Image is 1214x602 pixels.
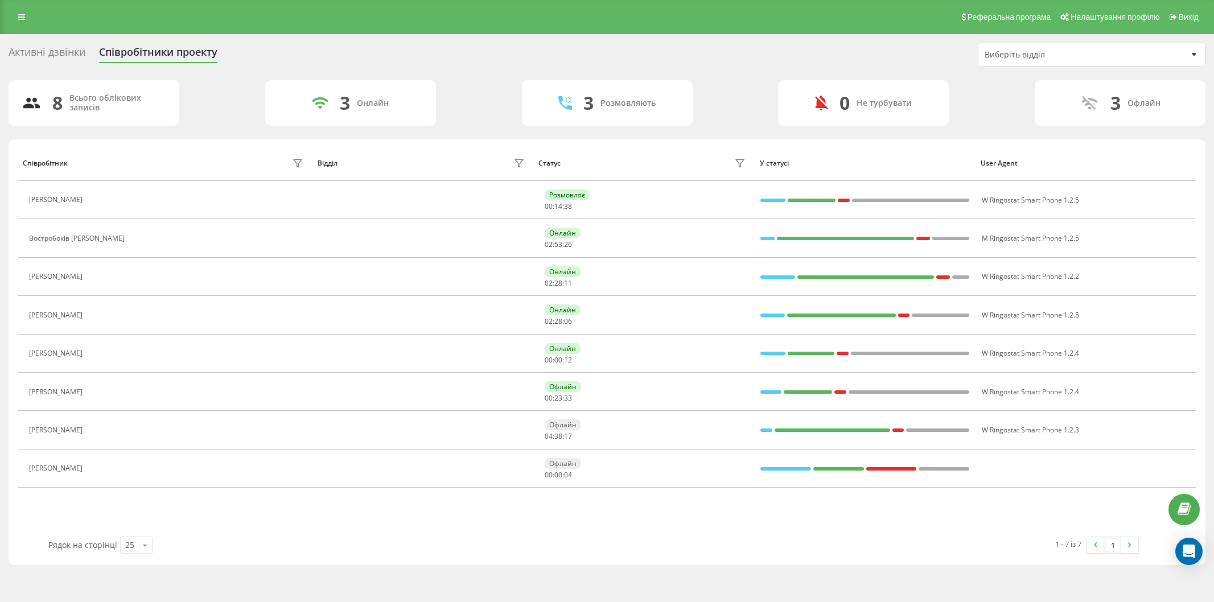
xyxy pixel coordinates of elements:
[545,470,553,480] font: 00
[564,470,572,480] font: 04
[125,539,134,550] font: 25
[549,305,576,315] font: Онлайн
[553,278,554,288] font: :
[549,267,576,277] font: Онлайн
[549,190,585,200] font: Розмовляє
[982,271,1079,281] font: W Ringostat Smart Phone 1.2.2
[562,316,564,326] font: :
[982,233,1079,243] font: M Ringostat Smart Phone 1.2.5
[1071,13,1159,22] font: Налаштування профілю
[554,431,562,441] font: 38
[562,470,564,480] font: :
[545,393,553,403] font: 00
[553,470,554,480] font: :
[29,425,83,435] font: [PERSON_NAME]
[562,355,564,365] font: :
[553,201,554,211] font: :
[1175,538,1203,565] div: Open Intercom Messenger
[981,158,1018,168] font: User Agent
[553,355,554,365] font: :
[968,13,1051,22] font: Реферальна програма
[545,278,553,288] font: 02
[52,90,63,115] font: 8
[545,316,553,326] font: 02
[564,316,572,326] font: 06
[9,45,85,59] font: Активні дзвінки
[29,463,83,473] font: [PERSON_NAME]
[29,387,83,397] font: [PERSON_NAME]
[545,355,553,365] font: 00
[549,382,577,391] font: Офлайн
[564,240,572,249] font: 26
[29,271,83,281] font: [PERSON_NAME]
[839,90,850,115] font: 0
[29,195,83,204] font: [PERSON_NAME]
[985,49,1045,60] font: Виберіть відділ
[564,355,572,365] font: 12
[562,393,564,403] font: :
[357,97,389,108] font: Онлайн
[583,90,594,115] font: 3
[564,278,572,288] font: 11
[982,387,1079,397] font: W Ringostat Smart Phone 1.2.4
[29,310,83,320] font: [PERSON_NAME]
[1127,97,1160,108] font: Офлайн
[553,240,554,249] font: :
[857,97,912,108] font: Не турбувати
[318,158,338,168] font: Відділ
[1110,90,1121,115] font: 3
[562,240,564,249] font: :
[545,240,553,249] font: 02
[554,355,562,365] font: 00
[99,45,217,59] font: Співробітники проекту
[553,393,554,403] font: :
[562,201,564,211] font: :
[562,278,564,288] font: :
[564,393,572,403] font: 33
[562,431,564,441] font: :
[600,97,656,108] font: Розмовляють
[545,201,553,211] font: 00
[554,470,562,480] font: 00
[760,158,789,168] font: У статусі
[982,348,1079,358] font: W Ringostat Smart Phone 1.2.4
[982,310,1079,320] font: W Ringostat Smart Phone 1.2.5
[29,348,83,358] font: [PERSON_NAME]
[554,240,562,249] font: 53
[982,195,1079,205] font: W Ringostat Smart Phone 1.2.5
[564,431,572,441] font: 17
[553,431,554,441] font: :
[538,158,561,168] font: Статус
[549,344,576,353] font: Онлайн
[1179,13,1199,22] font: Вихід
[554,278,562,288] font: 28
[554,201,562,211] font: 14
[549,228,576,238] font: Онлайн
[564,201,572,211] font: 38
[69,92,141,113] font: Всього облікових записів
[549,459,577,468] font: Офлайн
[29,233,125,243] font: Востробоків [PERSON_NAME]
[982,425,1079,435] font: W Ringostat Smart Phone 1.2.3
[554,316,562,326] font: 28
[549,420,577,430] font: Офлайн
[340,90,350,115] font: 3
[23,158,68,168] font: Співробітник
[554,393,562,403] font: 23
[48,539,117,550] font: Рядок на сторінці
[1111,540,1115,550] font: 1
[553,316,554,326] font: :
[1055,539,1081,549] font: 1 - 7 із 7
[545,431,553,441] font: 04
